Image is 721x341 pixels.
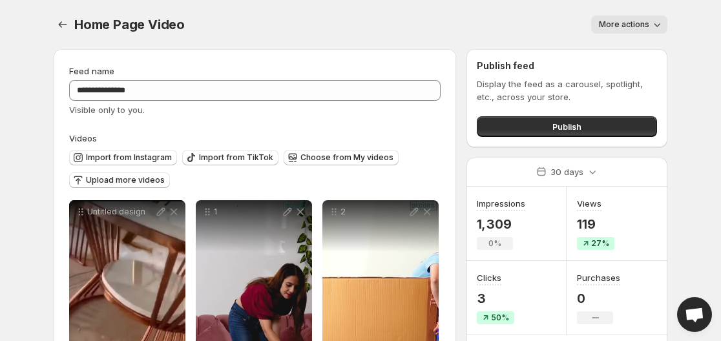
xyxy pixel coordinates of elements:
[488,238,501,249] span: 0%
[577,216,614,232] p: 119
[340,207,408,217] p: 2
[74,17,185,32] span: Home Page Video
[69,150,177,165] button: Import from Instagram
[69,66,114,76] span: Feed name
[552,120,581,133] span: Publish
[284,150,399,165] button: Choose from My videos
[599,19,649,30] span: More actions
[182,150,278,165] button: Import from TikTok
[477,197,525,210] h3: Impressions
[69,172,170,188] button: Upload more videos
[477,59,657,72] h2: Publish feed
[477,77,657,103] p: Display the feed as a carousel, spotlight, etc., across your store.
[69,133,97,143] span: Videos
[477,216,525,232] p: 1,309
[477,116,657,137] button: Publish
[87,207,154,217] p: Untitled design
[577,197,601,210] h3: Views
[477,271,501,284] h3: Clicks
[199,152,273,163] span: Import from TikTok
[214,207,281,217] p: 1
[677,297,712,332] div: Open chat
[477,291,514,306] p: 3
[300,152,393,163] span: Choose from My videos
[69,105,145,115] span: Visible only to you.
[550,165,583,178] p: 30 days
[577,291,620,306] p: 0
[591,15,667,34] button: More actions
[86,175,165,185] span: Upload more videos
[577,271,620,284] h3: Purchases
[54,15,72,34] button: Settings
[86,152,172,163] span: Import from Instagram
[491,313,509,323] span: 50%
[591,238,609,249] span: 27%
